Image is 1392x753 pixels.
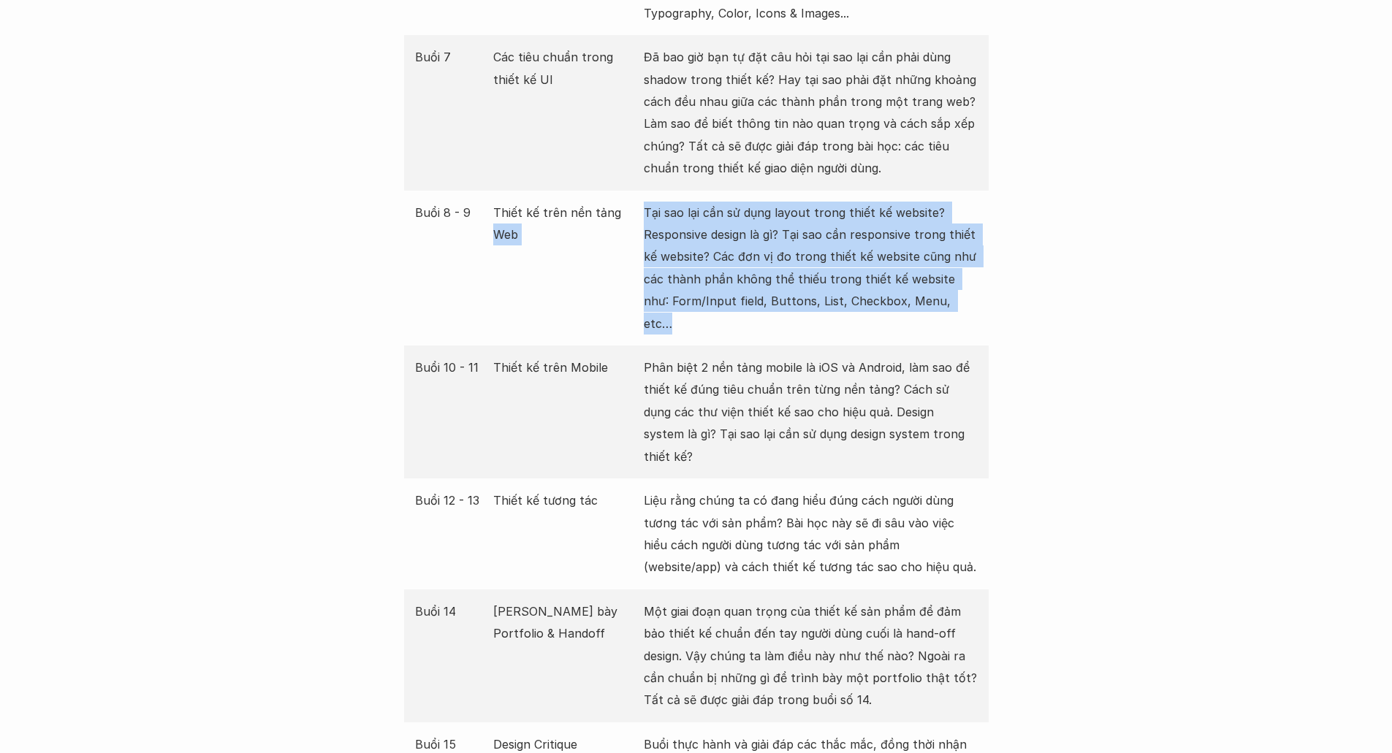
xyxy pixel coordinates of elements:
p: Buổi 8 - 9 [415,202,487,223]
p: Liệu rằng chúng ta có đang hiểu đúng cách người dùng tương tác với sản phẩm? Bài học này sẽ đi sâ... [644,489,978,578]
p: [PERSON_NAME] bày Portfolio & Handoff [493,600,636,645]
p: Buổi 12 - 13 [415,489,487,511]
p: Phân biệt 2 nền tảng mobile là iOS và Android, làm sao để thiết kế đúng tiêu chuẩn trên từng nền ... [644,356,978,467]
p: Các tiêu chuẩn trong thiết kế UI [493,46,636,91]
p: Buổi 10 - 11 [415,356,487,378]
p: Thiết kế tương tác [493,489,636,511]
p: Tại sao lại cần sử dụng layout trong thiết kế website? Responsive design là gì? Tại sao cần respo... [644,202,978,335]
p: Một giai đoạn quan trọng của thiết kế sản phẩm để đảm bảo thiết kế chuẩn đến tay người dùng cuối ... [644,600,978,711]
p: Đã bao giờ bạn tự đặt câu hỏi tại sao lại cần phải dùng shadow trong thiết kế? Hay tại sao phải đ... [644,46,978,179]
p: Buổi 7 [415,46,487,68]
p: Thiết kế trên nền tảng Web [493,202,636,246]
p: Buổi 14 [415,600,487,622]
p: Thiết kế trên Mobile [493,356,636,378]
